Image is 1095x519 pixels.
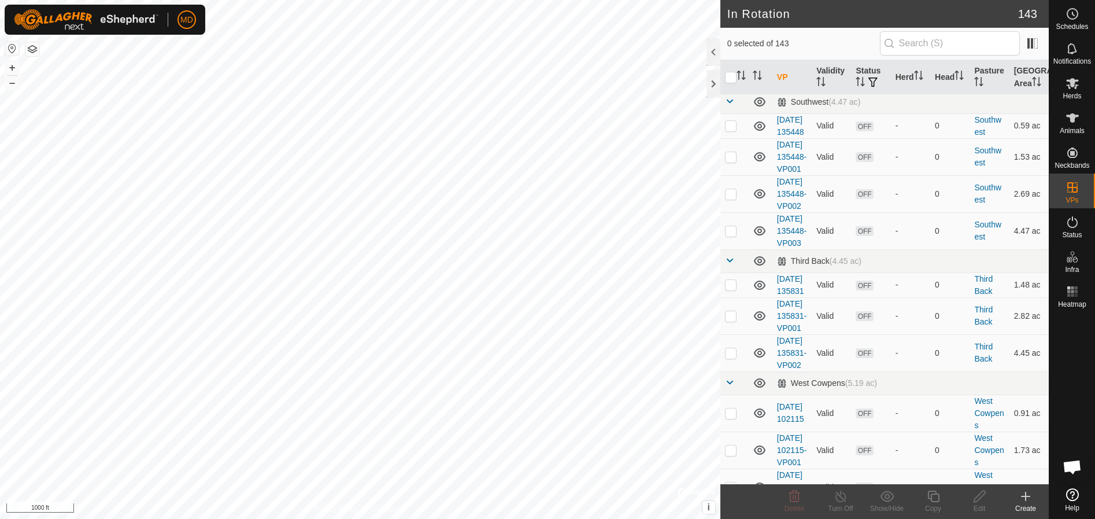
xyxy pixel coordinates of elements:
[1009,60,1049,95] th: [GEOGRAPHIC_DATA] Area
[812,138,851,175] td: Valid
[1062,231,1082,238] span: Status
[856,348,873,358] span: OFF
[777,470,807,504] a: [DATE] 102115-VP002
[896,407,926,419] div: -
[930,138,970,175] td: 0
[974,342,993,363] a: Third Back
[930,212,970,249] td: 0
[812,113,851,138] td: Valid
[180,14,193,26] span: MD
[930,334,970,371] td: 0
[856,281,873,290] span: OFF
[956,503,1002,514] div: Edit
[856,152,873,162] span: OFF
[777,274,804,296] a: [DATE] 135831
[812,60,851,95] th: Validity
[372,504,406,514] a: Contact Us
[1056,23,1088,30] span: Schedules
[812,297,851,334] td: Valid
[896,481,926,494] div: -
[864,503,910,514] div: Show/Hide
[812,395,851,432] td: Valid
[1065,266,1079,273] span: Infra
[896,151,926,163] div: -
[851,60,890,95] th: Status
[880,31,1020,56] input: Search (S)
[896,225,926,237] div: -
[727,7,1018,21] h2: In Rotation
[708,502,710,512] span: i
[896,310,926,322] div: -
[896,444,926,457] div: -
[812,334,851,371] td: Valid
[5,61,19,75] button: +
[974,305,993,326] a: Third Back
[896,120,926,132] div: -
[1049,484,1095,516] a: Help
[974,220,1001,241] a: Southwest
[896,279,926,291] div: -
[1009,273,1049,297] td: 1.48 ac
[812,212,851,249] td: Valid
[315,504,358,514] a: Privacy Policy
[970,60,1009,95] th: Pasture
[856,408,873,418] span: OFF
[930,175,970,212] td: 0
[856,189,873,199] span: OFF
[785,505,805,513] span: Delete
[910,503,956,514] div: Copy
[1009,138,1049,175] td: 1.53 ac
[777,177,807,211] a: [DATE] 135448-VP002
[930,273,970,297] td: 0
[702,501,715,514] button: i
[930,469,970,506] td: 0
[891,60,930,95] th: Herd
[856,311,873,321] span: OFF
[1063,93,1081,100] span: Herds
[1065,505,1079,511] span: Help
[1009,212,1049,249] td: 4.47 ac
[930,113,970,138] td: 0
[1018,5,1037,23] span: 143
[896,347,926,359] div: -
[737,72,746,82] p-sorticon: Activate to sort
[777,336,807,370] a: [DATE] 135831-VP002
[1053,58,1091,65] span: Notifications
[828,97,860,106] span: (4.47 ac)
[812,469,851,506] td: Valid
[974,433,1004,467] a: West Cowpens
[1055,162,1089,169] span: Neckbands
[974,470,1004,504] a: West Cowpens
[974,146,1001,167] a: Southwest
[856,226,873,236] span: OFF
[777,299,807,333] a: [DATE] 135831-VP001
[777,140,807,174] a: [DATE] 135448-VP001
[1009,297,1049,334] td: 2.82 ac
[974,274,993,296] a: Third Back
[777,402,804,424] a: [DATE] 102115
[1032,79,1041,88] p-sorticon: Activate to sort
[772,60,812,95] th: VP
[930,60,970,95] th: Head
[777,256,861,266] div: Third Back
[974,115,1001,137] a: Southwest
[816,79,826,88] p-sorticon: Activate to sort
[830,256,861,266] span: (4.45 ac)
[777,378,877,388] div: West Cowpens
[974,79,983,88] p-sorticon: Activate to sort
[896,188,926,200] div: -
[1009,175,1049,212] td: 2.69 ac
[930,432,970,469] td: 0
[1066,197,1078,204] span: VPs
[856,79,865,88] p-sorticon: Activate to sort
[777,433,807,467] a: [DATE] 102115-VP001
[817,503,864,514] div: Turn Off
[914,72,923,82] p-sorticon: Activate to sort
[1002,503,1049,514] div: Create
[1009,432,1049,469] td: 1.73 ac
[812,432,851,469] td: Valid
[777,115,804,137] a: [DATE] 135448
[930,297,970,334] td: 0
[955,72,964,82] p-sorticon: Activate to sort
[856,446,873,455] span: OFF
